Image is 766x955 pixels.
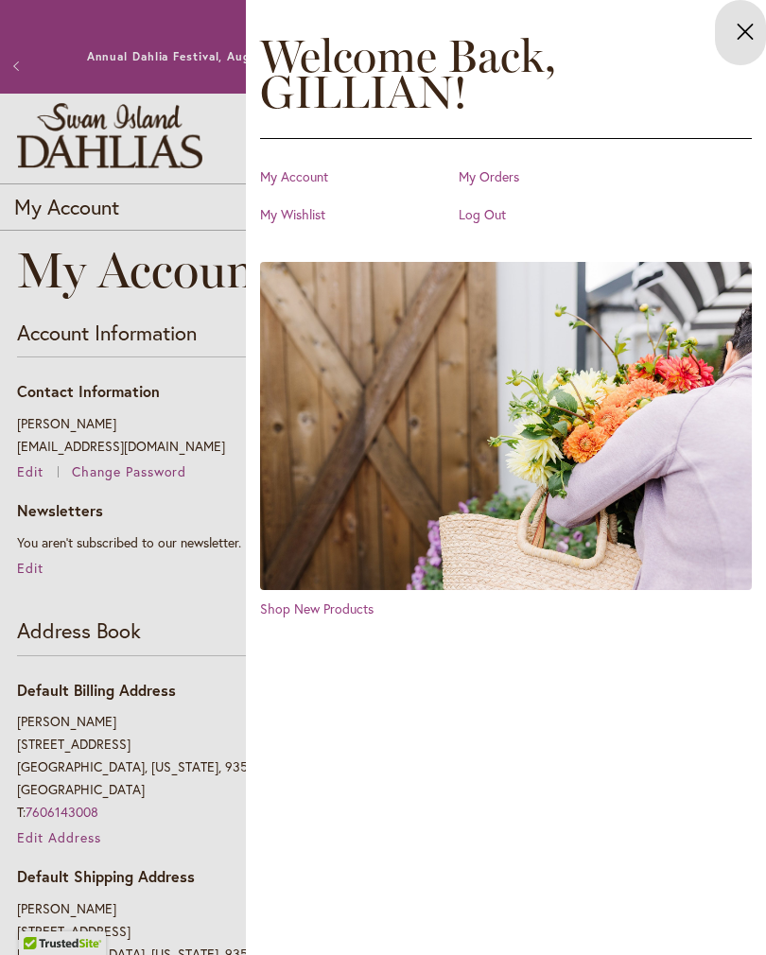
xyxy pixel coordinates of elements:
[260,38,752,110] h2: Welcome Back, !
[260,64,453,119] span: GILLIAN
[260,599,374,618] span: Shop New Products
[260,167,449,186] a: My Account
[260,205,449,224] a: My Wishlist
[260,262,752,618] a: Shop New Products
[459,205,648,224] a: Log Out
[459,167,648,186] a: My Orders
